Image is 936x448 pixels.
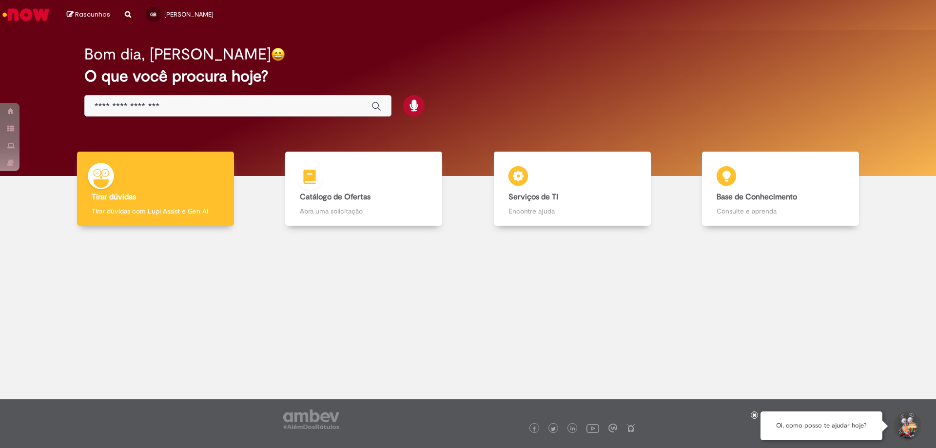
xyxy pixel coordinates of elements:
[271,47,285,61] img: happy-face.png
[570,426,575,432] img: logo_footer_linkedin.png
[677,152,885,226] a: Base de Conhecimento Consulte e aprenda
[508,192,558,202] b: Serviços de TI
[551,427,556,431] img: logo_footer_twitter.png
[51,152,260,226] a: Tirar dúvidas Tirar dúvidas com Lupi Assist e Gen Ai
[717,192,797,202] b: Base de Conhecimento
[508,206,636,216] p: Encontre ajuda
[92,206,219,216] p: Tirar dúvidas com Lupi Assist e Gen Ai
[67,10,110,19] a: Rascunhos
[717,206,844,216] p: Consulte e aprenda
[586,422,599,434] img: logo_footer_youtube.png
[608,424,617,432] img: logo_footer_workplace.png
[892,411,921,441] button: Iniciar Conversa de Suporte
[760,411,882,440] div: Oi, como posso te ajudar hoje?
[84,68,852,85] h2: O que você procura hoje?
[300,206,428,216] p: Abra uma solicitação
[626,424,635,432] img: logo_footer_naosei.png
[283,409,339,429] img: logo_footer_ambev_rotulo_gray.png
[84,46,271,63] h2: Bom dia, [PERSON_NAME]
[75,10,110,19] span: Rascunhos
[260,152,468,226] a: Catálogo de Ofertas Abra uma solicitação
[300,192,370,202] b: Catálogo de Ofertas
[1,5,51,24] img: ServiceNow
[150,11,156,18] span: GB
[92,192,136,202] b: Tirar dúvidas
[532,427,537,431] img: logo_footer_facebook.png
[468,152,677,226] a: Serviços de TI Encontre ajuda
[164,10,214,19] span: [PERSON_NAME]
